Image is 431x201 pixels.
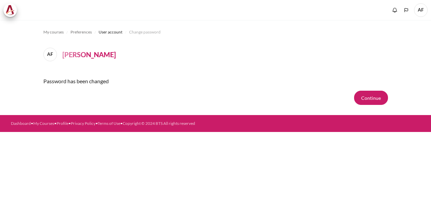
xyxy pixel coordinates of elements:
[99,29,122,35] span: User account
[70,29,92,35] span: Preferences
[390,5,400,15] div: Show notification window with no new notifications
[414,3,428,17] span: AF
[71,121,96,126] a: Privacy Policy
[57,121,68,126] a: Profile
[401,5,411,15] button: Languages
[43,29,64,35] span: My courses
[43,48,57,61] span: AF
[129,29,161,35] span: Change password
[5,5,15,15] img: Architeck
[62,49,116,60] h4: [PERSON_NAME]
[98,121,120,126] a: Terms of Use
[11,120,236,127] div: • • • • •
[3,3,20,17] a: Architeck Architeck
[70,28,92,36] a: Preferences
[129,28,161,36] a: Change password
[43,27,388,38] nav: Navigation bar
[43,48,60,61] a: AF
[43,28,64,36] a: My courses
[43,72,388,91] div: Password has been changed
[414,3,428,17] a: User menu
[123,121,195,126] a: Copyright © 2024 BTS All rights reserved
[33,121,54,126] a: My Courses
[11,121,31,126] a: Dashboard
[354,91,388,105] button: Continue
